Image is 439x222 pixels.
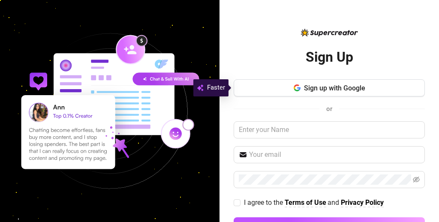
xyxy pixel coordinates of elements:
[207,83,225,93] span: Faster
[234,121,425,138] input: Enter your Name
[304,84,365,92] span: Sign up with Google
[328,198,341,207] span: and
[244,198,285,207] span: I agree to the
[249,150,420,160] input: Your email
[285,198,326,207] strong: Terms of Use
[306,48,353,66] h2: Sign Up
[341,198,384,207] a: Privacy Policy
[413,176,420,183] span: eye-invisible
[285,198,326,207] a: Terms of Use
[301,29,358,36] img: logo-BBDzfeDw.svg
[341,198,384,207] strong: Privacy Policy
[326,105,332,113] span: or
[197,83,204,93] img: svg%3e
[234,79,425,96] button: Sign up with Google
